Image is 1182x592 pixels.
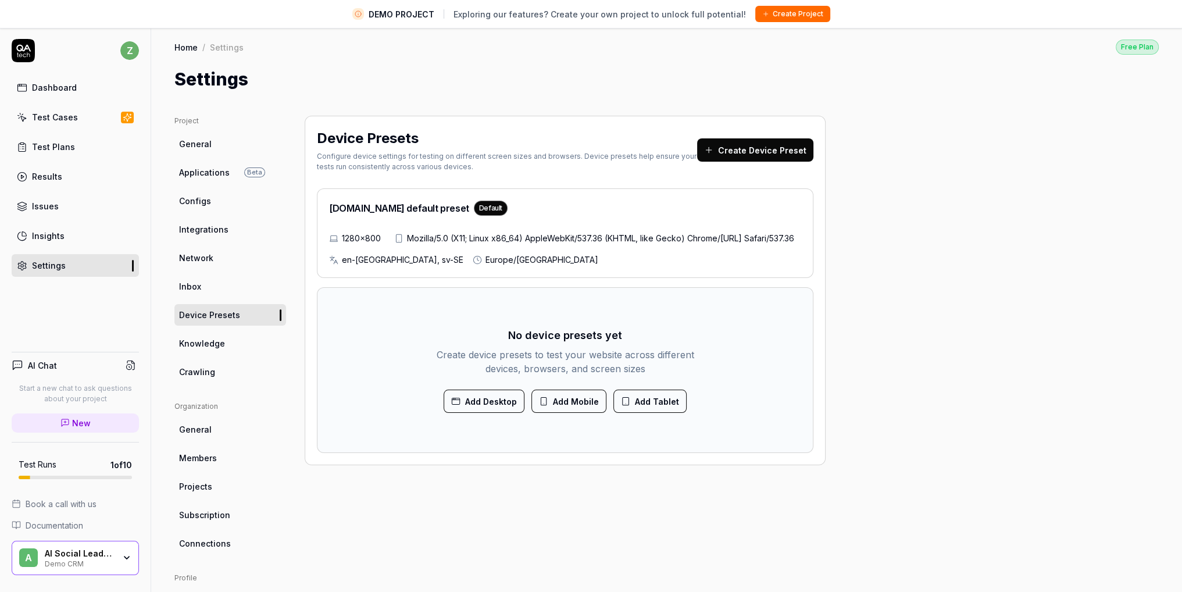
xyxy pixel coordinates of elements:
[32,200,59,212] div: Issues
[508,327,622,343] h3: No device presets yet
[179,366,215,378] span: Crawling
[120,39,139,62] button: z
[174,333,286,354] a: Knowledge
[72,417,91,429] span: New
[174,190,286,212] a: Configs
[179,337,225,350] span: Knowledge
[179,138,212,150] span: General
[12,519,139,532] a: Documentation
[174,66,248,92] h1: Settings
[369,8,434,20] span: DEMO PROJECT
[12,413,139,433] a: New
[12,498,139,510] a: Book a call with us
[174,41,198,53] a: Home
[26,498,97,510] span: Book a call with us
[174,476,286,497] a: Projects
[202,41,205,53] div: /
[12,135,139,158] a: Test Plans
[179,423,212,436] span: General
[12,383,139,404] p: Start a new chat to ask questions about your project
[244,167,265,177] span: Beta
[174,361,286,383] a: Crawling
[174,116,286,126] div: Project
[45,548,115,559] div: AI Social Leads Finder
[1116,40,1159,55] div: Free Plan
[179,309,240,321] span: Device Presets
[613,390,687,413] button: Add Tablet
[12,254,139,277] a: Settings
[12,224,139,247] a: Insights
[12,106,139,129] a: Test Cases
[342,254,463,266] span: en-[GEOGRAPHIC_DATA], sv-SE
[32,111,78,123] div: Test Cases
[32,141,75,153] div: Test Plans
[317,128,419,149] h2: Device Presets
[45,558,115,568] div: Demo CRM
[174,304,286,326] a: Device Presets
[174,533,286,554] a: Connections
[317,151,697,172] div: Configure device settings for testing on different screen sizes and browsers. Device presets help...
[26,519,83,532] span: Documentation
[174,276,286,297] a: Inbox
[28,359,57,372] h4: AI Chat
[755,6,830,22] button: Create Project
[210,41,244,53] div: Settings
[174,504,286,526] a: Subscription
[179,537,231,550] span: Connections
[19,459,56,470] h5: Test Runs
[453,8,746,20] span: Exploring our features? Create your own project to unlock full potential!
[12,541,139,576] button: AAI Social Leads FinderDemo CRM
[329,201,508,216] h2: [DOMAIN_NAME] default preset
[179,252,213,264] span: Network
[32,81,77,94] div: Dashboard
[32,230,65,242] div: Insights
[174,247,286,269] a: Network
[174,419,286,440] a: General
[435,348,695,376] p: Create device presets to test your website across different devices, browsers, and screen sizes
[12,195,139,217] a: Issues
[12,76,139,99] a: Dashboard
[474,201,508,216] div: Default
[174,573,286,583] div: Profile
[179,223,228,236] span: Integrations
[179,480,212,493] span: Projects
[174,162,286,183] a: ApplicationsBeta
[179,166,230,179] span: Applications
[174,447,286,469] a: Members
[110,459,132,471] span: 1 of 10
[531,390,606,413] button: Add Mobile
[1116,39,1159,55] button: Free Plan
[179,509,230,521] span: Subscription
[174,401,286,412] div: Organization
[12,165,139,188] a: Results
[32,170,62,183] div: Results
[485,254,598,266] span: Europe/[GEOGRAPHIC_DATA]
[174,219,286,240] a: Integrations
[19,548,38,567] span: A
[444,390,524,413] button: Add Desktop
[342,232,381,244] span: 1280×800
[32,259,66,272] div: Settings
[179,452,217,464] span: Members
[179,280,201,293] span: Inbox
[179,195,211,207] span: Configs
[120,41,139,60] span: z
[697,138,813,162] button: Create Device Preset
[407,232,794,244] span: Mozilla/5.0 (X11; Linux x86_64) AppleWebKit/537.36 (KHTML, like Gecko) Chrome/[URL] Safari/537.36
[174,133,286,155] a: General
